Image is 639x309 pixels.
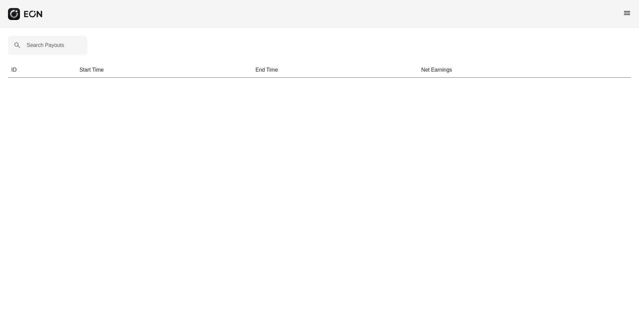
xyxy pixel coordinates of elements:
th: End Time [252,63,418,78]
th: ID [8,63,76,78]
label: Search Payouts [27,41,64,49]
th: Net Earnings [418,63,631,78]
span: menu [623,9,631,17]
th: Start Time [76,63,252,78]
